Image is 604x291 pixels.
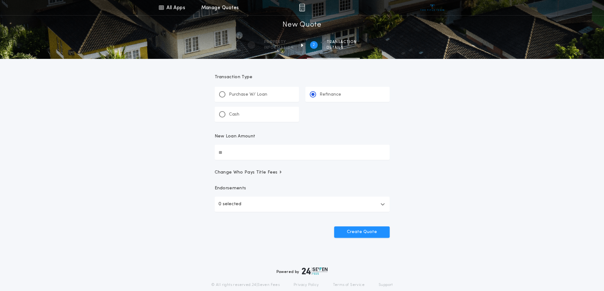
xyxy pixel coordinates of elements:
[276,267,328,275] div: Powered by
[420,4,444,11] img: vs-icon
[334,226,390,238] button: Create Quote
[302,267,328,275] img: logo
[320,92,341,98] p: Refinance
[294,282,319,288] a: Privacy Policy
[215,145,390,160] input: New Loan Amount
[327,45,357,50] span: details
[327,40,357,45] span: Transaction
[313,42,315,47] h2: 2
[229,92,267,98] p: Purchase W/ Loan
[264,40,294,45] span: Property
[229,111,239,118] p: Cash
[215,197,390,212] button: 0 selected
[283,20,321,30] h1: New Quote
[215,169,283,176] span: Change Who Pays Title Fees
[333,282,365,288] a: Terms of Service
[215,185,390,192] p: Endorsements
[211,282,280,288] p: © All rights reserved. 24|Seven Fees
[299,4,305,11] img: img
[215,169,390,176] button: Change Who Pays Title Fees
[215,74,390,80] p: Transaction Type
[215,133,256,140] p: New Loan Amount
[218,200,241,208] p: 0 selected
[264,45,294,50] span: information
[379,282,393,288] a: Support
